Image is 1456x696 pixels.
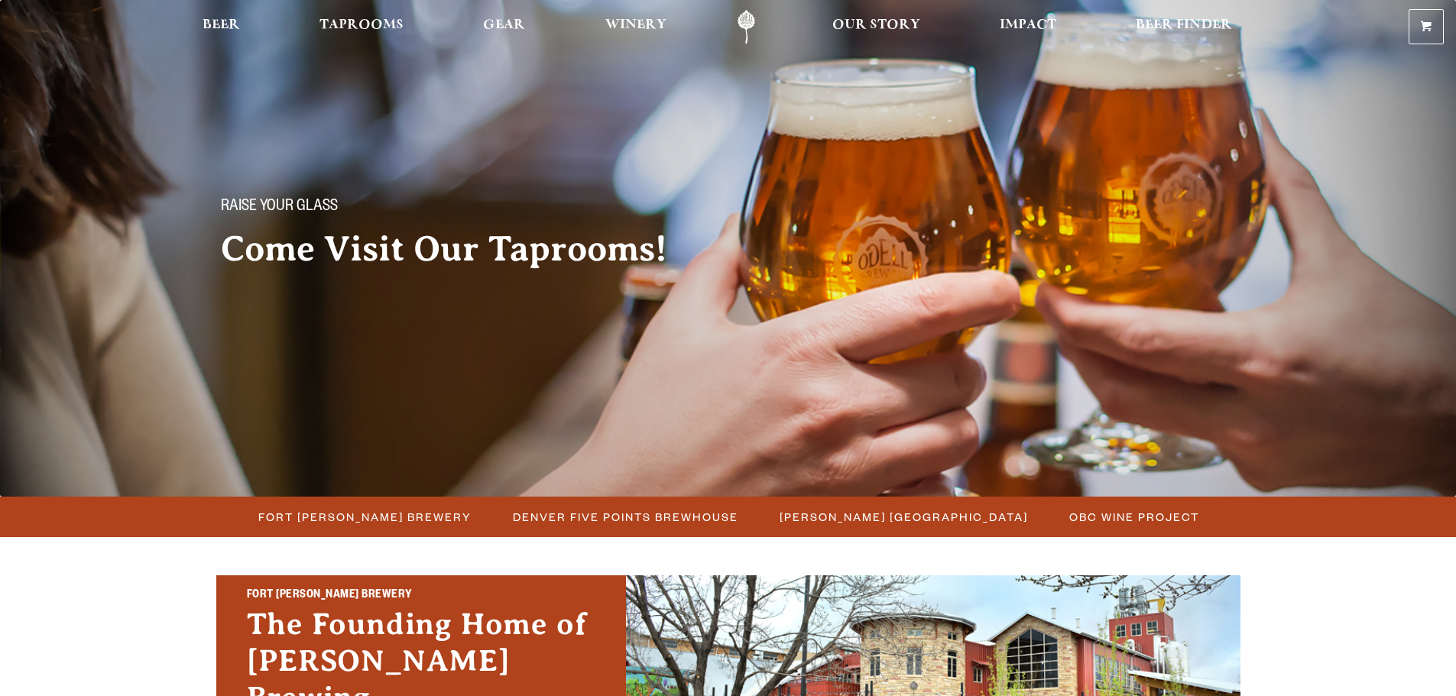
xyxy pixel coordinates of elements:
[1000,19,1056,31] span: Impact
[203,19,240,31] span: Beer
[770,506,1036,528] a: [PERSON_NAME] [GEOGRAPHIC_DATA]
[247,586,595,606] h2: Fort [PERSON_NAME] Brewery
[1136,19,1232,31] span: Beer Finder
[718,10,775,44] a: Odell Home
[193,10,250,44] a: Beer
[1060,506,1207,528] a: OBC Wine Project
[483,19,525,31] span: Gear
[605,19,666,31] span: Winery
[990,10,1066,44] a: Impact
[780,506,1028,528] span: [PERSON_NAME] [GEOGRAPHIC_DATA]
[249,506,479,528] a: Fort [PERSON_NAME] Brewery
[221,230,698,268] h2: Come Visit Our Taprooms!
[258,506,472,528] span: Fort [PERSON_NAME] Brewery
[504,506,746,528] a: Denver Five Points Brewhouse
[595,10,676,44] a: Winery
[473,10,535,44] a: Gear
[1069,506,1199,528] span: OBC Wine Project
[1126,10,1242,44] a: Beer Finder
[310,10,413,44] a: Taprooms
[513,506,738,528] span: Denver Five Points Brewhouse
[221,198,338,218] span: Raise your glass
[822,10,930,44] a: Our Story
[319,19,404,31] span: Taprooms
[832,19,920,31] span: Our Story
